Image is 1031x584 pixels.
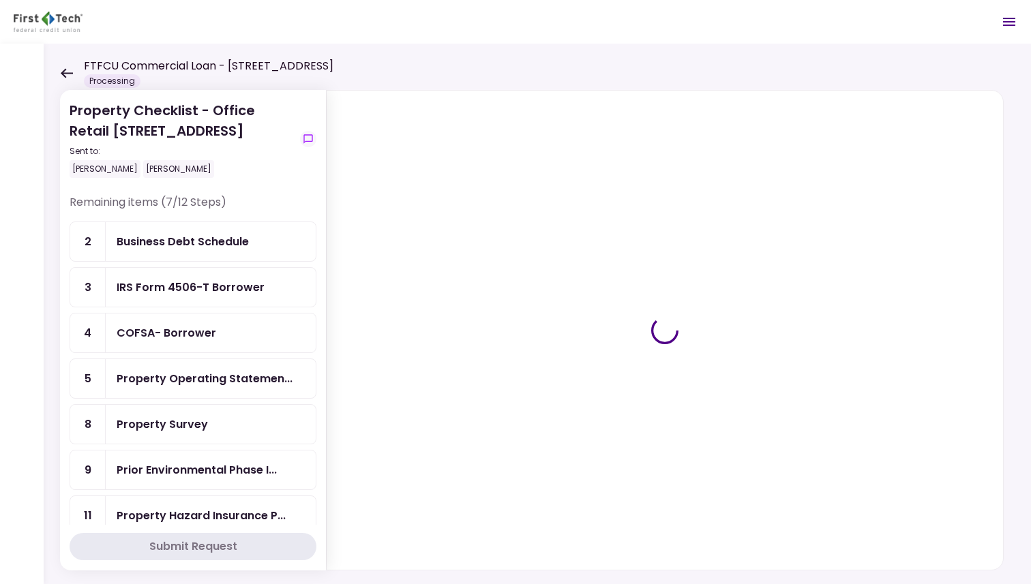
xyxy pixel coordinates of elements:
[84,74,140,88] div: Processing
[300,131,316,147] button: show-messages
[70,313,316,353] a: 4COFSA- Borrower
[143,160,214,178] div: [PERSON_NAME]
[117,507,286,524] div: Property Hazard Insurance Policy and Liability Insurance Policy
[70,450,106,489] div: 9
[70,359,106,398] div: 5
[117,233,249,250] div: Business Debt Schedule
[70,100,295,178] div: Property Checklist - Office Retail [STREET_ADDRESS]
[117,461,277,478] div: Prior Environmental Phase I and/or Phase II
[70,194,316,221] div: Remaining items (7/12 Steps)
[117,279,265,296] div: IRS Form 4506-T Borrower
[70,533,316,560] button: Submit Request
[70,221,316,262] a: 2Business Debt Schedule
[70,495,316,536] a: 11Property Hazard Insurance Policy and Liability Insurance Policy
[993,5,1026,38] button: Open menu
[117,370,293,387] div: Property Operating Statements
[70,405,106,444] div: 8
[70,222,106,261] div: 2
[70,404,316,444] a: 8Property Survey
[70,450,316,490] a: 9Prior Environmental Phase I and/or Phase II
[117,416,208,433] div: Property Survey
[149,538,237,555] div: Submit Request
[70,145,295,157] div: Sent to:
[70,313,106,352] div: 4
[14,12,83,32] img: Partner icon
[70,358,316,399] a: 5Property Operating Statements
[117,324,216,341] div: COFSA- Borrower
[70,496,106,535] div: 11
[70,160,140,178] div: [PERSON_NAME]
[70,268,106,307] div: 3
[70,267,316,307] a: 3IRS Form 4506-T Borrower
[84,58,333,74] h1: FTFCU Commercial Loan - [STREET_ADDRESS]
